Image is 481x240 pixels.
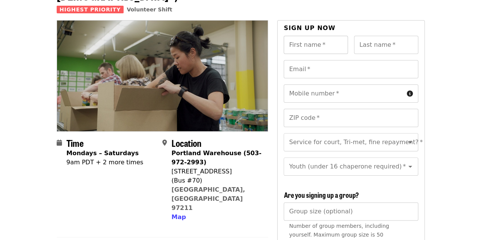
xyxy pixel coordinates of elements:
span: Location [171,136,202,149]
input: Email [284,60,418,78]
span: Highest Priority [57,6,124,13]
span: Sign up now [284,24,335,32]
input: Last name [354,36,418,54]
div: 9am PDT + 2 more times [67,158,143,167]
input: ZIP code [284,109,418,127]
strong: Portland Warehouse (503-972-2993) [171,149,262,166]
strong: Mondays – Saturdays [67,149,139,157]
div: [STREET_ADDRESS] [171,167,262,176]
span: Time [67,136,84,149]
input: [object Object] [284,202,418,221]
input: Mobile number [284,84,403,103]
i: calendar icon [57,139,62,146]
span: Are you signing up a group? [284,190,359,200]
div: (Bus #70) [171,176,262,185]
button: Open [405,161,416,172]
a: Volunteer Shift [127,6,172,13]
a: [GEOGRAPHIC_DATA], [GEOGRAPHIC_DATA] 97211 [171,186,245,211]
button: Map [171,213,186,222]
i: map-marker-alt icon [162,139,167,146]
button: Open [405,137,416,148]
span: Map [171,213,186,221]
img: Oct/Nov/Dec - Portland: Repack/Sort (age 8+) organized by Oregon Food Bank [57,21,268,131]
input: First name [284,36,348,54]
span: Number of group members, including yourself. Maximum group size is 50 [289,223,389,238]
i: circle-info icon [407,90,413,97]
